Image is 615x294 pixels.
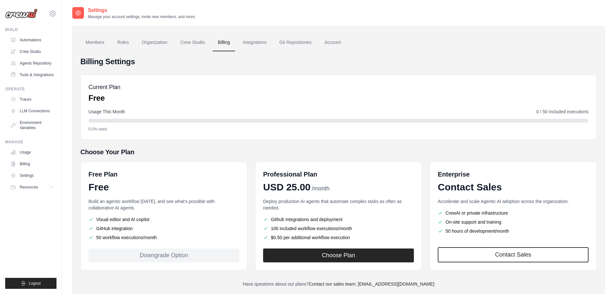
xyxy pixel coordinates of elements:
[238,34,272,51] a: Integrations
[438,198,589,205] p: Accelerate and scale Agentic AI adoption across the organization.
[8,117,56,133] a: Environment Variables
[263,225,414,232] li: 100 included workflow executions/month
[8,35,56,45] a: Automations
[88,216,239,223] li: Visual editor and AI copilot
[88,108,125,115] span: Usage This Month
[309,281,434,287] a: Contact our sales team: [EMAIL_ADDRESS][DOMAIN_NAME]
[88,198,239,211] p: Build an agentic workflow [DATE], and see what's possible with collaborative AI agents.
[8,147,56,157] a: Usage
[319,34,346,51] a: Account
[88,127,107,132] span: 0.0% used
[80,34,109,51] a: Members
[88,234,239,241] li: 50 workflow executions/month
[5,27,56,32] div: Build
[274,34,317,51] a: Git Repositories
[438,170,589,179] h6: Enterprise
[80,147,597,157] h5: Choose Your Plan
[263,181,311,193] span: USD 25.00
[8,159,56,169] a: Billing
[137,34,172,51] a: Organization
[5,9,37,18] img: Logo
[312,184,330,193] span: /month
[8,170,56,181] a: Settings
[438,219,589,225] li: On-site support and training
[8,58,56,68] a: Agents Repository
[80,281,597,287] p: Have questions about our plans?
[88,14,196,19] p: Manage your account settings, invite new members, and more.
[263,198,414,211] p: Deploy production AI agents that automate complex tasks as often as needed.
[5,139,56,145] div: Manage
[88,225,239,232] li: GitHub integration
[263,248,414,262] button: Choose Plan
[8,106,56,116] a: LLM Connections
[88,83,120,92] h5: Current Plan
[438,247,589,262] a: Contact Sales
[175,34,210,51] a: Crew Studio
[29,281,41,286] span: Logout
[80,56,597,67] h4: Billing Settings
[263,170,317,179] h6: Professional Plan
[213,34,235,51] a: Billing
[438,181,589,193] div: Contact Sales
[8,182,56,192] button: Resources
[536,108,589,115] span: 0 / 50 included executions
[438,228,589,234] li: 50 hours of development/month
[5,86,56,92] div: Operate
[5,278,56,289] button: Logout
[8,46,56,57] a: Crew Studio
[8,70,56,80] a: Tools & Integrations
[112,34,134,51] a: Roles
[88,93,120,103] p: Free
[88,6,196,14] h2: Settings
[20,185,38,190] span: Resources
[8,94,56,105] a: Traces
[88,181,239,193] div: Free
[263,216,414,223] li: Github Integrations and deployment
[88,170,118,179] h6: Free Plan
[263,234,414,241] li: $0.50 per additional workflow execution
[88,248,239,262] div: Downgrade Option
[438,210,589,216] li: CrewAI or private infrastructure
